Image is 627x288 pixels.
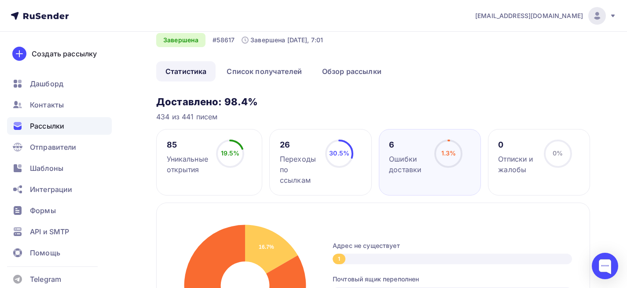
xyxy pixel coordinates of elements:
[7,138,112,156] a: Отправители
[242,36,323,44] div: Завершена [DATE], 7:01
[30,142,77,152] span: Отправители
[329,149,349,157] span: 30.5%
[7,75,112,92] a: Дашборд
[30,247,60,258] span: Помощь
[167,140,208,150] div: 85
[30,205,56,216] span: Формы
[30,78,63,89] span: Дашборд
[441,149,456,157] span: 1.3%
[32,48,97,59] div: Создать рассылку
[30,100,64,110] span: Контакты
[30,274,61,284] span: Telegram
[156,96,590,108] h3: Доставлено: 98.4%
[156,61,216,81] a: Статистика
[156,33,205,47] div: Завершена
[167,154,208,175] div: Уникальные открытия
[389,140,426,150] div: 6
[498,140,535,150] div: 0
[389,154,426,175] div: Ошибки доставки
[553,149,563,157] span: 0%
[280,154,317,185] div: Переходы по ссылкам
[30,226,69,237] span: API и SMTP
[217,61,311,81] a: Список получателей
[7,117,112,135] a: Рассылки
[475,11,583,20] span: [EMAIL_ADDRESS][DOMAIN_NAME]
[7,96,112,114] a: Контакты
[30,184,72,195] span: Интеграции
[213,36,235,44] div: #58617
[313,61,391,81] a: Обзор рассылки
[7,202,112,219] a: Формы
[333,241,572,250] div: Адрес не существует
[30,121,64,131] span: Рассылки
[221,149,240,157] span: 19.5%
[333,275,572,284] div: Почтовый ящик переполнен
[475,7,616,25] a: [EMAIL_ADDRESS][DOMAIN_NAME]
[280,140,317,150] div: 26
[7,159,112,177] a: Шаблоны
[333,254,345,264] div: 1
[156,111,590,122] div: 434 из 441 писем
[498,154,535,175] div: Отписки и жалобы
[30,163,63,174] span: Шаблоны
